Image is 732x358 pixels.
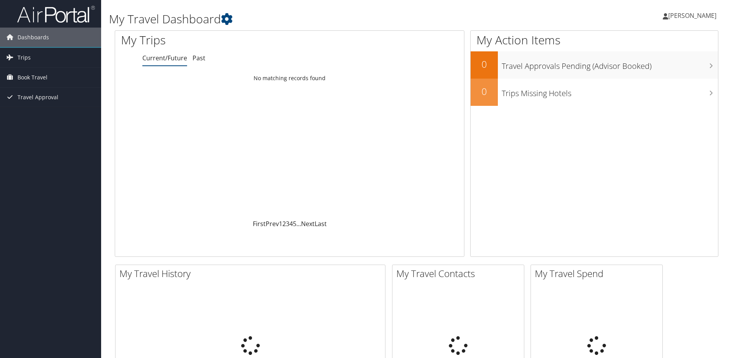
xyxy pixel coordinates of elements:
[109,11,519,27] h1: My Travel Dashboard
[266,219,279,228] a: Prev
[289,219,293,228] a: 4
[502,57,718,72] h3: Travel Approvals Pending (Advisor Booked)
[279,219,282,228] a: 1
[17,5,95,23] img: airportal-logo.png
[18,68,47,87] span: Book Travel
[315,219,327,228] a: Last
[296,219,301,228] span: …
[668,11,716,20] span: [PERSON_NAME]
[471,79,718,106] a: 0Trips Missing Hotels
[535,267,662,280] h2: My Travel Spend
[396,267,524,280] h2: My Travel Contacts
[18,48,31,67] span: Trips
[286,219,289,228] a: 3
[293,219,296,228] a: 5
[282,219,286,228] a: 2
[193,54,205,62] a: Past
[471,85,498,98] h2: 0
[471,58,498,71] h2: 0
[663,4,724,27] a: [PERSON_NAME]
[18,28,49,47] span: Dashboards
[119,267,385,280] h2: My Travel History
[115,71,464,85] td: No matching records found
[142,54,187,62] a: Current/Future
[502,84,718,99] h3: Trips Missing Hotels
[121,32,313,48] h1: My Trips
[253,219,266,228] a: First
[301,219,315,228] a: Next
[471,51,718,79] a: 0Travel Approvals Pending (Advisor Booked)
[471,32,718,48] h1: My Action Items
[18,88,58,107] span: Travel Approval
